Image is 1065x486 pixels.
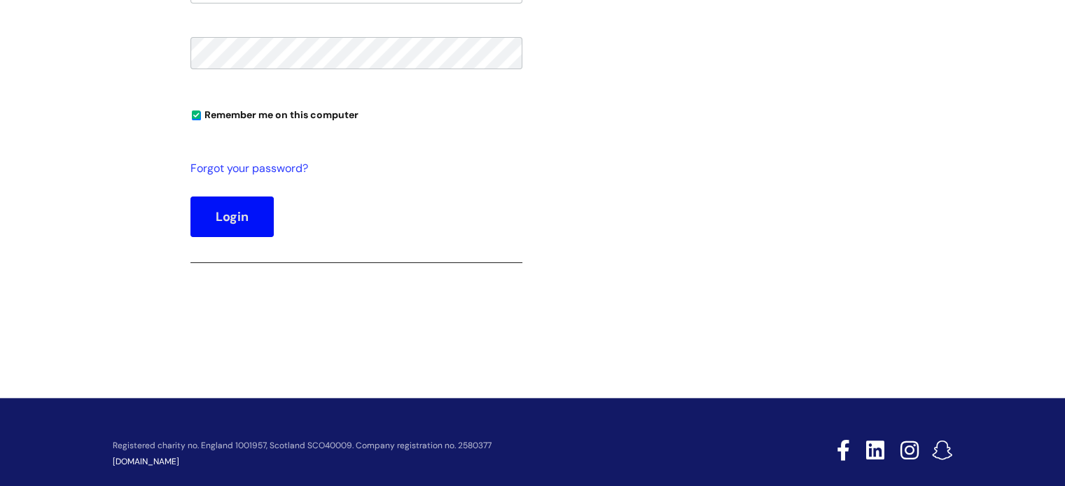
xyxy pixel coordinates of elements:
button: Login [190,196,274,237]
p: Registered charity no. England 1001957, Scotland SCO40009. Company registration no. 2580377 [113,441,737,450]
a: [DOMAIN_NAME] [113,456,179,467]
input: Remember me on this computer [192,111,201,120]
div: You can uncheck this option if you're logging in from a shared device [190,103,522,125]
a: Forgot your password? [190,159,515,179]
label: Remember me on this computer [190,106,359,121]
